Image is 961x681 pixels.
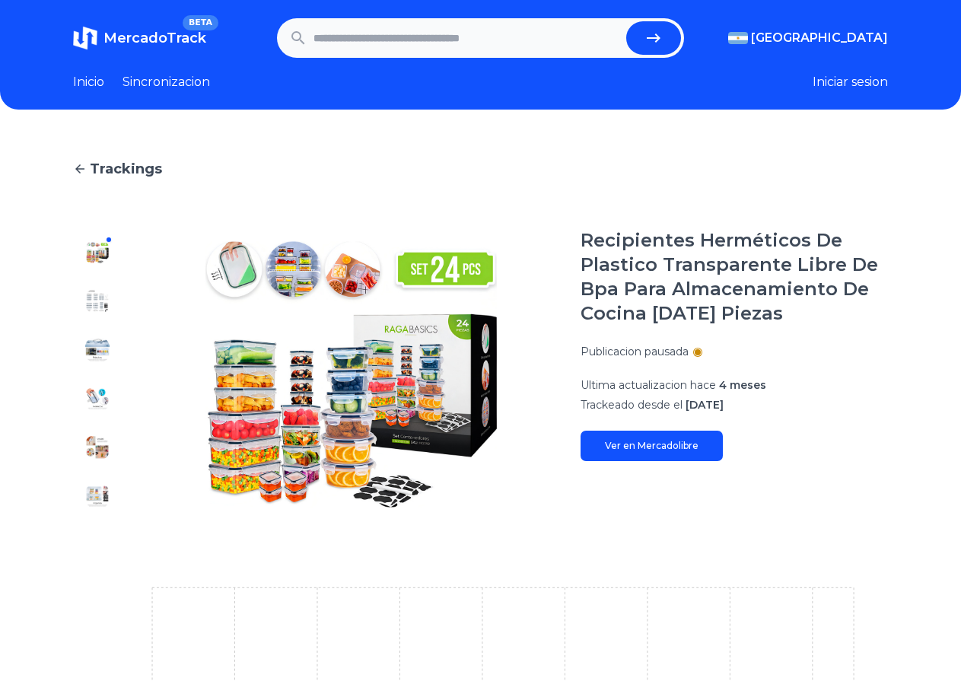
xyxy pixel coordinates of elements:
img: Argentina [728,32,748,44]
a: Sincronizacion [123,73,210,91]
span: MercadoTrack [103,30,206,46]
span: Trackeado desde el [581,398,683,412]
button: Iniciar sesion [813,73,888,91]
a: Trackings [73,158,888,180]
img: Recipientes Herméticos De Plastico Transparente Libre De Bpa Para Almacenamiento De Cocina Set 24... [85,289,110,313]
img: Recipientes Herméticos De Plastico Transparente Libre De Bpa Para Almacenamiento De Cocina Set 24... [85,484,110,508]
p: Publicacion pausada [581,344,689,359]
a: Ver en Mercadolibre [581,431,723,461]
span: [GEOGRAPHIC_DATA] [751,29,888,47]
a: Inicio [73,73,104,91]
span: [DATE] [686,398,724,412]
span: 4 meses [719,378,766,392]
span: Ultima actualizacion hace [581,378,716,392]
img: Recipientes Herméticos De Plastico Transparente Libre De Bpa Para Almacenamiento De Cocina Set 24... [85,240,110,265]
span: BETA [183,15,218,30]
img: Recipientes Herméticos De Plastico Transparente Libre De Bpa Para Almacenamiento De Cocina Set 24... [152,228,550,520]
img: Recipientes Herméticos De Plastico Transparente Libre De Bpa Para Almacenamiento De Cocina Set 24... [85,435,110,460]
img: Recipientes Herméticos De Plastico Transparente Libre De Bpa Para Almacenamiento De Cocina Set 24... [85,387,110,411]
span: Trackings [90,158,162,180]
button: [GEOGRAPHIC_DATA] [728,29,888,47]
img: MercadoTrack [73,26,97,50]
img: Recipientes Herméticos De Plastico Transparente Libre De Bpa Para Almacenamiento De Cocina Set 24... [85,338,110,362]
h1: Recipientes Herméticos De Plastico Transparente Libre De Bpa Para Almacenamiento De Cocina [DATE]... [581,228,888,326]
a: MercadoTrackBETA [73,26,206,50]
